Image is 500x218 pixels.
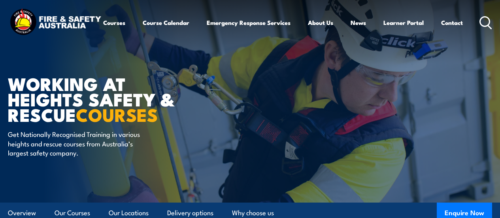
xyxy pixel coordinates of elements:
[8,76,203,122] h1: WORKING AT HEIGHTS SAFETY & RESCUE
[143,13,189,32] a: Course Calendar
[308,13,333,32] a: About Us
[441,13,463,32] a: Contact
[351,13,366,32] a: News
[8,129,152,157] p: Get Nationally Recognised Training in various heights and rescue courses from Australia’s largest...
[383,13,424,32] a: Learner Portal
[207,13,291,32] a: Emergency Response Services
[76,100,158,128] strong: COURSES
[103,13,125,32] a: Courses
